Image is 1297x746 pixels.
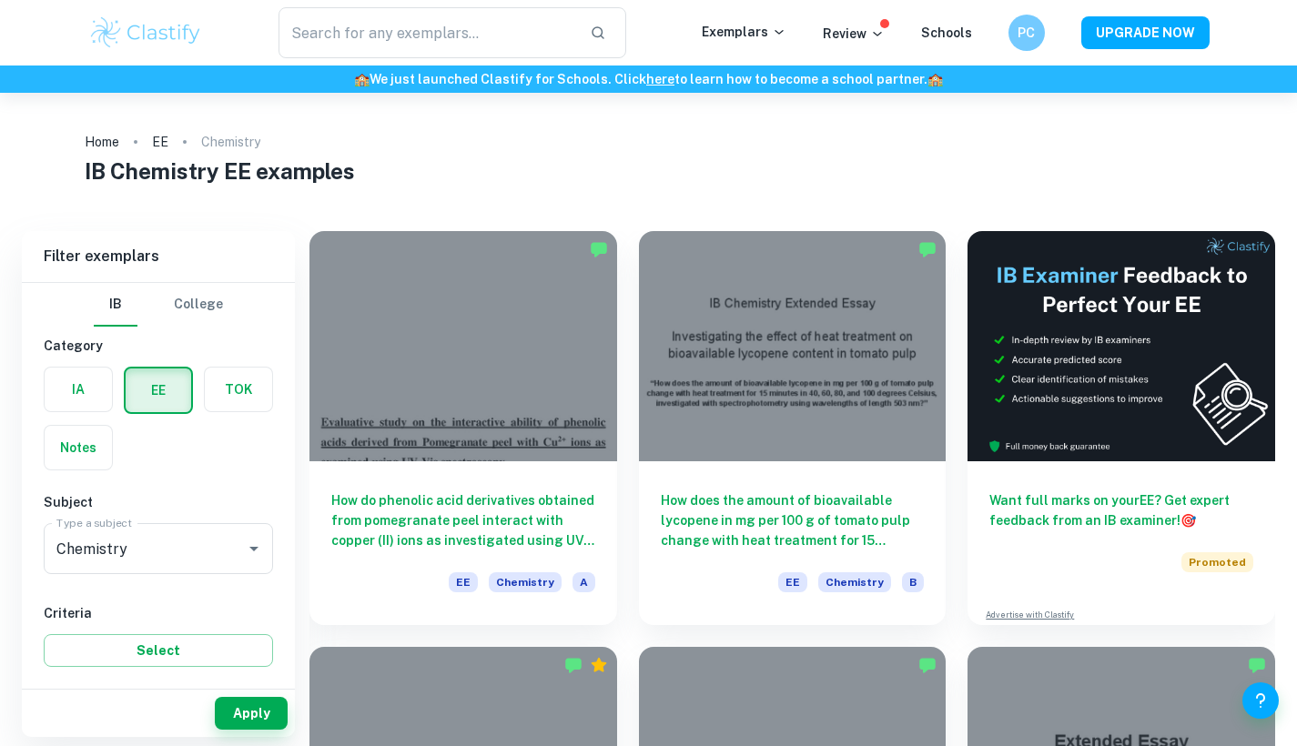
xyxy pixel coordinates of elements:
[331,490,595,550] h6: How do phenolic acid derivatives obtained from pomegranate peel interact with copper (II) ions as...
[968,231,1275,461] img: Thumbnail
[590,656,608,674] div: Premium
[489,572,562,592] span: Chemistry
[85,155,1212,187] h1: IB Chemistry EE examples
[1248,656,1266,674] img: Marked
[279,7,576,58] input: Search for any exemplars...
[1081,16,1210,49] button: UPGRADE NOW
[44,336,273,356] h6: Category
[918,240,937,258] img: Marked
[94,283,137,327] button: IB
[823,24,885,44] p: Review
[1016,23,1037,43] h6: PC
[564,656,583,674] img: Marked
[902,572,924,592] span: B
[44,603,273,623] h6: Criteria
[44,492,273,512] h6: Subject
[1242,682,1279,719] button: Help and Feedback
[45,368,112,411] button: IA
[201,132,260,152] p: Chemistry
[4,69,1293,89] h6: We just launched Clastify for Schools. Click to learn how to become a school partner.
[56,515,132,530] label: Type a subject
[918,656,937,674] img: Marked
[818,572,891,592] span: Chemistry
[702,22,786,42] p: Exemplars
[22,231,295,282] h6: Filter exemplars
[1180,513,1196,528] span: 🎯
[205,368,272,411] button: TOK
[639,231,947,625] a: How does the amount of bioavailable lycopene in mg per 100 g of tomato pulp change with heat trea...
[986,609,1074,621] a: Advertise with Clastify
[968,231,1275,625] a: Want full marks on yourEE? Get expert feedback from an IB examiner!PromotedAdvertise with Clastify
[1008,15,1045,51] button: PC
[44,634,273,667] button: Select
[646,72,674,86] a: here
[85,129,119,155] a: Home
[152,129,168,155] a: EE
[94,283,223,327] div: Filter type choice
[354,72,370,86] span: 🏫
[1181,552,1253,572] span: Promoted
[449,572,478,592] span: EE
[215,697,288,730] button: Apply
[778,572,807,592] span: EE
[573,572,595,592] span: A
[88,15,204,51] img: Clastify logo
[241,536,267,561] button: Open
[989,490,1253,530] h6: Want full marks on your EE ? Get expert feedback from an IB examiner!
[927,72,943,86] span: 🏫
[590,240,608,258] img: Marked
[921,25,972,40] a: Schools
[661,490,925,550] h6: How does the amount of bioavailable lycopene in mg per 100 g of tomato pulp change with heat trea...
[309,231,617,625] a: How do phenolic acid derivatives obtained from pomegranate peel interact with copper (II) ions as...
[174,283,223,327] button: College
[126,368,191,412] button: EE
[45,426,112,469] button: Notes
